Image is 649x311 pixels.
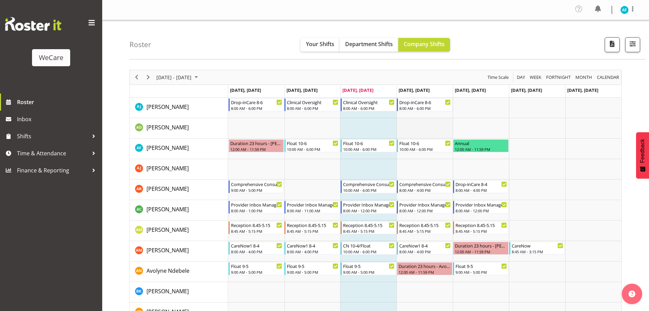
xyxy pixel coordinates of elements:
button: Timeline Week [529,73,543,82]
div: Annual [455,140,507,146]
div: Andrew Casburn"s event - Provider Inbox Management Begin From Thursday, September 4, 2025 at 8:00... [397,201,452,214]
button: Feedback - Show survey [636,132,649,179]
div: 8:45 AM - 5:15 PM [343,228,395,234]
div: Ashley Mendoza"s event - CareNow1 8-4 Begin From Monday, September 1, 2025 at 8:00:00 AM GMT+12:0... [229,242,284,255]
span: [PERSON_NAME] [146,103,189,111]
div: Comprehensive Consult 10-6 [343,181,395,187]
div: Duration 23 hours - [PERSON_NAME] [455,242,507,249]
div: 8:00 AM - 6:00 PM [399,105,451,111]
button: Filter Shifts [625,37,640,52]
button: Fortnight [545,73,572,82]
td: Alex Ferguson resource [130,139,228,159]
div: Alex Ferguson"s event - Float 10-6 Begin From Thursday, September 4, 2025 at 10:00:00 AM GMT+12:0... [397,139,452,152]
div: AJ Jones"s event - Drop-inCare 8-6 Begin From Thursday, September 4, 2025 at 8:00:00 AM GMT+12:00... [397,98,452,111]
div: 8:45 AM - 5:15 PM [455,228,507,234]
div: Ashley Mendoza"s event - CareNow1 8-4 Begin From Thursday, September 4, 2025 at 8:00:00 AM GMT+12... [397,242,452,255]
span: Day [516,73,526,82]
div: 9:00 AM - 5:00 PM [231,187,282,193]
td: Avolyne Ndebele resource [130,261,228,282]
div: Provider Inbox Management [399,201,451,208]
div: Reception 8.45-5.15 [343,222,395,228]
div: Reception 8.45-5.15 [287,222,338,228]
div: Ashley Mendoza"s event - CareNow1 8-4 Begin From Tuesday, September 2, 2025 at 8:00:00 AM GMT+12:... [284,242,340,255]
span: [PERSON_NAME] [146,185,189,193]
button: Previous [132,73,141,82]
div: 8:00 AM - 4:00 PM [455,187,507,193]
span: Roster [17,97,99,107]
div: Reception 8.45-5.15 [231,222,282,228]
div: Alex Ferguson"s event - Float 10-6 Begin From Tuesday, September 2, 2025 at 10:00:00 AM GMT+12:00... [284,139,340,152]
span: Your Shifts [306,40,334,48]
span: [DATE], [DATE] [342,87,373,93]
div: Next [142,70,154,84]
span: Shifts [17,131,89,141]
td: Andrea Ramirez resource [130,180,228,200]
div: Comprehensive Consult 8-4 [399,181,451,187]
div: Float 10-6 [343,140,395,146]
div: 9:00 AM - 5:00 PM [455,269,507,275]
div: 9:00 AM - 5:00 PM [287,269,338,275]
span: [DATE], [DATE] [455,87,486,93]
div: CareNow [512,242,563,249]
span: [DATE], [DATE] [399,87,430,93]
span: Month [575,73,593,82]
div: 9:00 AM - 5:00 PM [343,269,395,275]
span: Avolyne Ndebele [146,267,189,274]
div: Clinical Oversight [343,99,395,105]
div: 8:00 AM - 11:00 AM [287,208,338,213]
img: alex-ferguson10997.jpg [620,6,629,14]
td: AJ Jones resource [130,98,228,118]
div: Andrew Casburn"s event - Provider Inbox Management Begin From Friday, September 5, 2025 at 8:00:0... [453,201,509,214]
a: [PERSON_NAME] [146,287,189,295]
div: Drop-inCare 8-6 [231,99,282,105]
div: 8:00 AM - 1:00 PM [231,208,282,213]
a: [PERSON_NAME] [146,144,189,152]
td: Antonia Mao resource [130,221,228,241]
button: September 01 - 07, 2025 [155,73,201,82]
div: Drop-inCare 8-6 [399,99,451,105]
button: Month [596,73,620,82]
img: Rosterit website logo [5,17,61,31]
div: 8:00 AM - 4:00 PM [399,187,451,193]
div: Ashley Mendoza"s event - CareNow Begin From Saturday, September 6, 2025 at 8:45:00 AM GMT+12:00 E... [509,242,565,255]
div: Avolyne Ndebele"s event - Float 9-5 Begin From Monday, September 1, 2025 at 9:00:00 AM GMT+12:00 ... [229,262,284,275]
div: Avolyne Ndebele"s event - Float 9-5 Begin From Tuesday, September 2, 2025 at 9:00:00 AM GMT+12:00... [284,262,340,275]
span: Inbox [17,114,99,124]
div: Alex Ferguson"s event - Annual Begin From Friday, September 5, 2025 at 12:00:00 AM GMT+12:00 Ends... [453,139,509,152]
div: Andrea Ramirez"s event - Comprehensive Consult 10-6 Begin From Wednesday, September 3, 2025 at 10... [341,180,396,193]
div: Reception 8.45-5.15 [455,222,507,228]
div: Antonia Mao"s event - Reception 8.45-5.15 Begin From Thursday, September 4, 2025 at 8:45:00 AM GM... [397,221,452,234]
a: [PERSON_NAME] [146,246,189,254]
div: CareNow1 8-4 [231,242,282,249]
div: 8:00 AM - 6:00 PM [343,105,395,111]
a: [PERSON_NAME] [146,164,189,172]
div: AJ Jones"s event - Clinical Oversight Begin From Tuesday, September 2, 2025 at 8:00:00 AM GMT+12:... [284,98,340,111]
button: Your Shifts [300,38,340,52]
span: Finance & Reporting [17,165,89,175]
div: Antonia Mao"s event - Reception 8.45-5.15 Begin From Monday, September 1, 2025 at 8:45:00 AM GMT+... [229,221,284,234]
h4: Roster [129,41,151,48]
span: [DATE], [DATE] [230,87,261,93]
button: Department Shifts [340,38,398,52]
a: [PERSON_NAME] [146,205,189,213]
a: Avolyne Ndebele [146,267,189,275]
div: Float 9-5 [343,263,395,269]
div: 10:00 AM - 6:00 PM [399,146,451,152]
td: Aleea Devenport resource [130,118,228,139]
div: 8:45 AM - 5:15 PM [287,228,338,234]
div: Drop-inCare 8-4 [455,181,507,187]
span: [DATE] - [DATE] [156,73,192,82]
div: Provider Inbox Management [343,201,395,208]
button: Timeline Day [516,73,526,82]
div: AJ Jones"s event - Drop-inCare 8-6 Begin From Monday, September 1, 2025 at 8:00:00 AM GMT+12:00 E... [229,98,284,111]
a: [PERSON_NAME] [146,123,189,131]
div: Alex Ferguson"s event - Float 10-6 Begin From Wednesday, September 3, 2025 at 10:00:00 AM GMT+12:... [341,139,396,152]
div: Reception 8.45-5.15 [399,222,451,228]
a: [PERSON_NAME] [146,103,189,111]
div: 8:00 AM - 6:00 PM [287,105,338,111]
div: 10:00 AM - 6:00 PM [343,249,395,254]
